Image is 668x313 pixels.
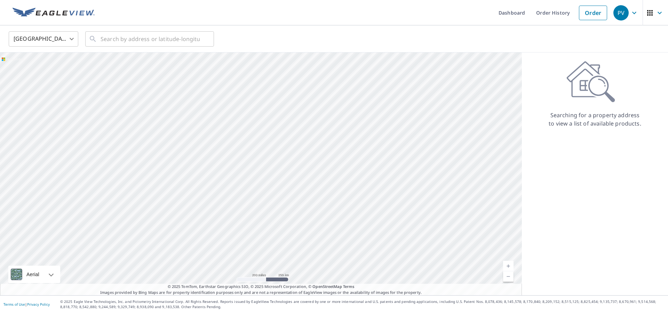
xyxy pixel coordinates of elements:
a: Current Level 5, Zoom Out [503,271,514,282]
div: [GEOGRAPHIC_DATA] [9,29,78,49]
a: Terms [343,284,355,289]
a: OpenStreetMap [312,284,342,289]
p: © 2025 Eagle View Technologies, Inc. and Pictometry International Corp. All Rights Reserved. Repo... [60,299,665,310]
div: Aerial [24,266,41,283]
a: Current Level 5, Zoom In [503,261,514,271]
a: Terms of Use [3,302,25,307]
p: Searching for a property address to view a list of available products. [548,111,642,128]
img: EV Logo [13,8,95,18]
p: | [3,302,50,306]
span: © 2025 TomTom, Earthstar Geographics SIO, © 2025 Microsoft Corporation, © [168,284,355,290]
a: Order [579,6,607,20]
a: Privacy Policy [27,302,50,307]
div: PV [613,5,629,21]
input: Search by address or latitude-longitude [101,29,200,49]
div: Aerial [8,266,60,283]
